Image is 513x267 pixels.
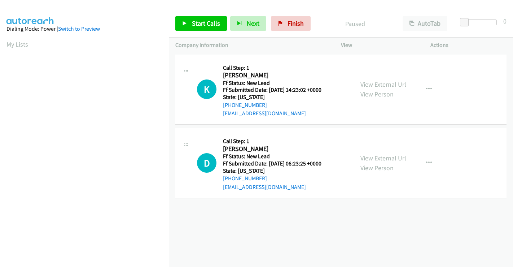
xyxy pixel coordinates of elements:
p: Paused [320,19,390,29]
a: Switch to Preview [58,25,100,32]
h5: State: [US_STATE] [223,167,330,175]
h1: D [197,153,216,173]
p: Actions [430,41,507,49]
h2: [PERSON_NAME] [223,71,330,79]
div: Delay between calls (in seconds) [464,20,497,25]
h5: State: [US_STATE] [223,94,330,101]
a: View Person [360,90,394,98]
h5: Ff Submitted Date: [DATE] 14:23:02 +0000 [223,86,330,94]
h5: Ff Submitted Date: [DATE] 06:23:25 +0000 [223,160,330,167]
h2: [PERSON_NAME] [223,145,330,153]
p: Company Information [175,41,328,49]
h5: Ff Status: New Lead [223,79,330,87]
button: AutoTab [403,16,447,31]
h5: Call Step: 1 [223,64,330,72]
a: [PHONE_NUMBER] [223,102,267,108]
a: [PHONE_NUMBER] [223,175,267,182]
span: Start Calls [192,19,220,27]
a: View Person [360,164,394,172]
a: [EMAIL_ADDRESS][DOMAIN_NAME] [223,184,306,190]
div: 0 [503,16,507,26]
div: The call is yet to be attempted [197,153,216,173]
a: View External Url [360,80,406,89]
a: Finish [271,16,311,31]
a: View External Url [360,154,406,162]
button: Next [230,16,266,31]
h5: Call Step: 1 [223,138,330,145]
h1: K [197,79,216,99]
span: Next [247,19,259,27]
span: Finish [288,19,304,27]
div: The call is yet to be attempted [197,79,216,99]
a: Start Calls [175,16,227,31]
a: [EMAIL_ADDRESS][DOMAIN_NAME] [223,110,306,117]
div: Dialing Mode: Power | [6,25,162,33]
h5: Ff Status: New Lead [223,153,330,160]
p: View [341,41,417,49]
a: My Lists [6,40,28,48]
